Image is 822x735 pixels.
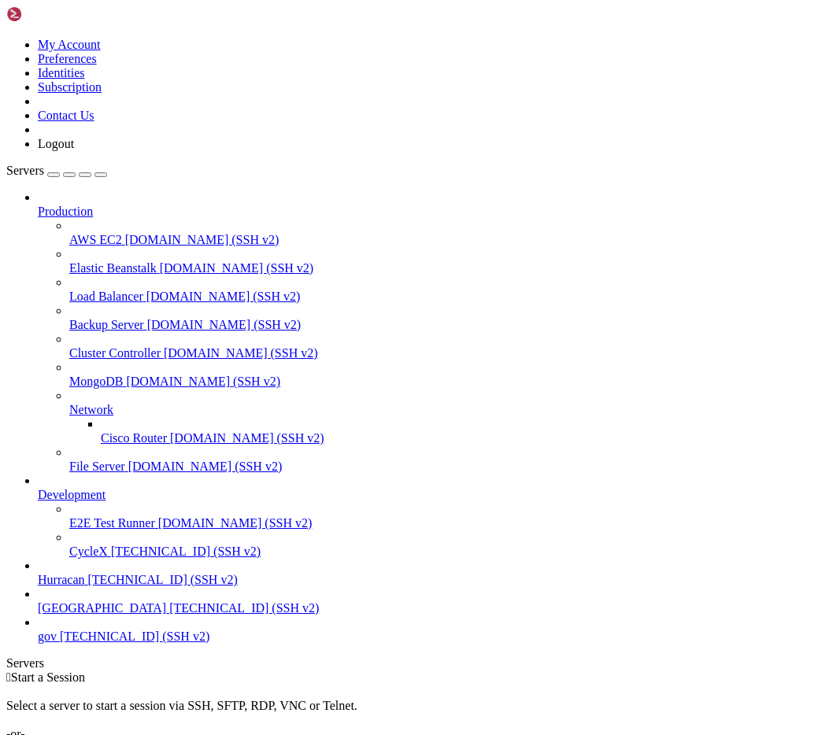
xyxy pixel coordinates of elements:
[69,318,816,332] a: Backup Server [DOMAIN_NAME] (SSH v2)
[69,233,816,247] a: AWS EC2 [DOMAIN_NAME] (SSH v2)
[69,304,816,332] li: Backup Server [DOMAIN_NAME] (SSH v2)
[69,460,125,473] span: File Server
[69,233,122,246] span: AWS EC2
[69,375,123,388] span: MongoDB
[38,52,97,65] a: Preferences
[69,346,161,360] span: Cluster Controller
[101,431,167,445] span: Cisco Router
[38,615,816,644] li: gov [TECHNICAL_ID] (SSH v2)
[38,559,816,587] li: Hurracan [TECHNICAL_ID] (SSH v2)
[69,318,144,331] span: Backup Server
[6,6,97,22] img: Shellngn
[69,389,816,445] li: Network
[6,164,107,177] a: Servers
[38,573,85,586] span: Hurracan
[38,488,816,502] a: Development
[38,80,102,94] a: Subscription
[38,573,816,587] a: Hurracan [TECHNICAL_ID] (SSH v2)
[38,587,816,615] li: [GEOGRAPHIC_DATA] [TECHNICAL_ID] (SSH v2)
[6,164,44,177] span: Servers
[69,290,816,304] a: Load Balancer [DOMAIN_NAME] (SSH v2)
[160,261,314,275] span: [DOMAIN_NAME] (SSH v2)
[69,247,816,275] li: Elastic Beanstalk [DOMAIN_NAME] (SSH v2)
[69,360,816,389] li: MongoDB [DOMAIN_NAME] (SSH v2)
[69,530,816,559] li: CycleX [TECHNICAL_ID] (SSH v2)
[69,445,816,474] li: File Server [DOMAIN_NAME] (SSH v2)
[38,190,816,474] li: Production
[38,630,57,643] span: gov
[69,403,113,416] span: Network
[69,502,816,530] li: E2E Test Runner [DOMAIN_NAME] (SSH v2)
[125,233,280,246] span: [DOMAIN_NAME] (SSH v2)
[69,275,816,304] li: Load Balancer [DOMAIN_NAME] (SSH v2)
[170,431,324,445] span: [DOMAIN_NAME] (SSH v2)
[169,601,319,615] span: [TECHNICAL_ID] (SSH v2)
[146,290,301,303] span: [DOMAIN_NAME] (SSH v2)
[60,630,209,643] span: [TECHNICAL_ID] (SSH v2)
[6,670,11,684] span: 
[38,601,816,615] a: [GEOGRAPHIC_DATA] [TECHNICAL_ID] (SSH v2)
[69,403,816,417] a: Network
[38,205,93,218] span: Production
[69,460,816,474] a: File Server [DOMAIN_NAME] (SSH v2)
[38,137,74,150] a: Logout
[38,601,166,615] span: [GEOGRAPHIC_DATA]
[147,318,302,331] span: [DOMAIN_NAME] (SSH v2)
[11,670,85,684] span: Start a Session
[69,516,816,530] a: E2E Test Runner [DOMAIN_NAME] (SSH v2)
[69,545,108,558] span: CycleX
[88,573,238,586] span: [TECHNICAL_ID] (SSH v2)
[69,261,157,275] span: Elastic Beanstalk
[101,431,816,445] a: Cisco Router [DOMAIN_NAME] (SSH v2)
[69,375,816,389] a: MongoDB [DOMAIN_NAME] (SSH v2)
[101,417,816,445] li: Cisco Router [DOMAIN_NAME] (SSH v2)
[164,346,318,360] span: [DOMAIN_NAME] (SSH v2)
[38,488,106,501] span: Development
[38,38,101,51] a: My Account
[69,219,816,247] li: AWS EC2 [DOMAIN_NAME] (SSH v2)
[38,66,85,79] a: Identities
[69,346,816,360] a: Cluster Controller [DOMAIN_NAME] (SSH v2)
[126,375,280,388] span: [DOMAIN_NAME] (SSH v2)
[69,545,816,559] a: CycleX [TECHNICAL_ID] (SSH v2)
[128,460,283,473] span: [DOMAIN_NAME] (SSH v2)
[69,332,816,360] li: Cluster Controller [DOMAIN_NAME] (SSH v2)
[158,516,313,530] span: [DOMAIN_NAME] (SSH v2)
[69,261,816,275] a: Elastic Beanstalk [DOMAIN_NAME] (SSH v2)
[69,290,143,303] span: Load Balancer
[111,545,261,558] span: [TECHNICAL_ID] (SSH v2)
[38,205,816,219] a: Production
[69,516,155,530] span: E2E Test Runner
[6,656,816,670] div: Servers
[38,109,94,122] a: Contact Us
[38,474,816,559] li: Development
[38,630,816,644] a: gov [TECHNICAL_ID] (SSH v2)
